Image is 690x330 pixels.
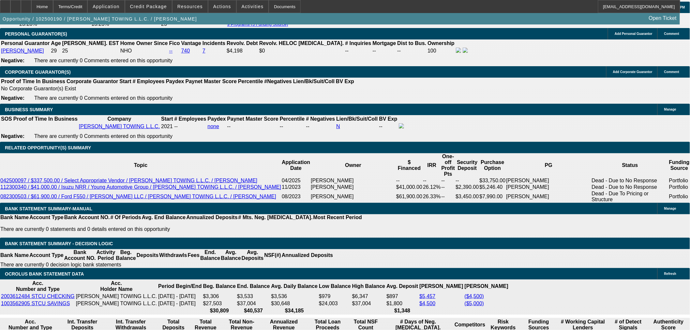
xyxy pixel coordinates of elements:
[281,249,333,262] th: Annualized Deposits
[208,116,226,122] b: Paydex
[110,214,142,221] th: # Of Periods
[161,116,173,122] b: Start
[64,249,96,262] th: Bank Account NO.
[76,300,157,307] td: [PERSON_NAME] TOWING L.L.C.
[506,153,592,177] th: PG
[423,184,441,190] td: 26.12%
[397,40,427,46] b: Dist to Bus.
[237,300,270,307] td: $37,004
[506,184,592,190] td: [PERSON_NAME]
[259,47,344,54] td: $0
[664,70,679,74] span: Comment
[181,48,190,53] a: 740
[120,47,168,54] td: NHO
[34,95,172,101] span: There are currently 0 Comments entered on this opportunity
[29,214,64,221] th: Account Type
[200,249,220,262] th: End. Balance
[345,40,371,46] b: # Inquiries
[441,153,456,177] th: One-off Profit Pts
[238,214,313,221] th: # Mts. Neg. [MEDICAL_DATA].
[161,123,173,130] td: 2021
[51,47,61,54] td: 29
[313,214,362,221] th: Most Recent Period
[379,116,397,122] b: BV Exp
[13,116,78,122] th: Proof of Time In Business
[386,307,418,314] th: $1,348
[310,177,396,184] td: [PERSON_NAME]
[271,307,318,314] th: $34,185
[506,190,592,203] td: [PERSON_NAME]
[5,206,92,211] span: BANK STATEMENT SUMMARY-MANUAL
[306,124,335,129] div: --
[34,133,172,139] span: There are currently 0 Comments entered on this opportunity
[281,190,310,203] td: 08/2023
[29,249,64,262] th: Account Type
[310,153,396,177] th: Owner
[220,249,241,262] th: Avg. Balance
[396,153,423,177] th: $ Financed
[62,47,119,54] td: 25
[158,280,202,292] th: Period Begin/End
[441,177,456,184] td: --
[423,190,441,203] td: 26.33%
[242,4,264,9] span: Activities
[5,145,91,150] span: RELATED OPPORTUNITY(S) SUMMARY
[646,13,679,24] a: Open Ticket
[186,79,237,84] b: Paynet Master Score
[427,47,455,54] td: 100
[455,184,479,190] td: $2,390.00
[1,280,75,292] th: Acc. Number and Type
[67,79,118,84] b: Corporate Guarantor
[281,184,310,190] td: 11/2023
[51,40,61,46] b: Age
[479,153,506,177] th: Purchase Option
[465,301,484,306] a: ($5,000)
[203,293,236,300] td: $3,306
[465,293,484,299] a: ($4,500)
[0,178,257,183] a: 042500097 / $337,500.00 / Select Appropriate Vendor / [PERSON_NAME] TOWING L.L.C. / [PERSON_NAME]
[396,190,423,203] td: $61,900.00
[615,32,652,36] span: Add Personal Guarantor
[271,280,318,292] th: Avg. Daily Balance
[319,300,351,307] td: $24,003
[158,300,202,307] td: [DATE] - [DATE]
[3,16,197,22] span: Opportunity / 102500190 / [PERSON_NAME] TOWING L.L.C. / [PERSON_NAME]
[592,177,669,184] td: Dead - Due to No Response
[187,249,200,262] th: Fees
[336,124,340,129] a: N
[79,124,160,129] a: [PERSON_NAME] TOWING L.L.C.
[373,40,396,46] b: Mortgage
[0,184,281,190] a: 112300340 / $41,000.00 / Isuzu NRR / Young Automotive Group / [PERSON_NAME] TOWING L.L.C. / [PERS...
[237,0,269,13] button: Activities
[5,107,53,112] span: BUSINESS SUMMARY
[1,48,44,53] a: [PERSON_NAME]
[669,177,690,184] td: Portfolio
[1,293,75,299] a: 2003612484 STCU CHECKING
[479,177,506,184] td: $33,750.00
[352,293,385,300] td: $6,347
[379,123,398,130] td: --
[352,300,385,307] td: $37,004
[396,184,423,190] td: $41,000.00
[506,177,592,184] td: [PERSON_NAME]
[237,307,270,314] th: $40,537
[441,190,456,203] td: --
[372,47,397,54] td: --
[592,153,669,177] th: Status
[271,293,318,300] td: $3,536
[669,190,690,203] td: Portfolio
[664,207,676,210] span: Manage
[420,293,436,299] a: $5,457
[133,79,165,84] b: # Employees
[455,177,479,184] td: --
[419,280,464,292] th: [PERSON_NAME]
[0,226,362,232] p: There are currently 0 statements and 0 details entered on this opportunity
[423,177,441,184] td: --
[0,194,276,199] a: 082300503 / $61,900.00 / Ford F550 / [PERSON_NAME] LLC / [PERSON_NAME] TOWING L.L.C. / [PERSON_NAME]
[208,124,219,129] a: none
[1,133,24,139] b: Negative:
[169,48,173,53] a: --
[203,307,236,314] th: $30,809
[227,116,278,122] b: Paynet Master Score
[125,0,172,13] button: Credit Package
